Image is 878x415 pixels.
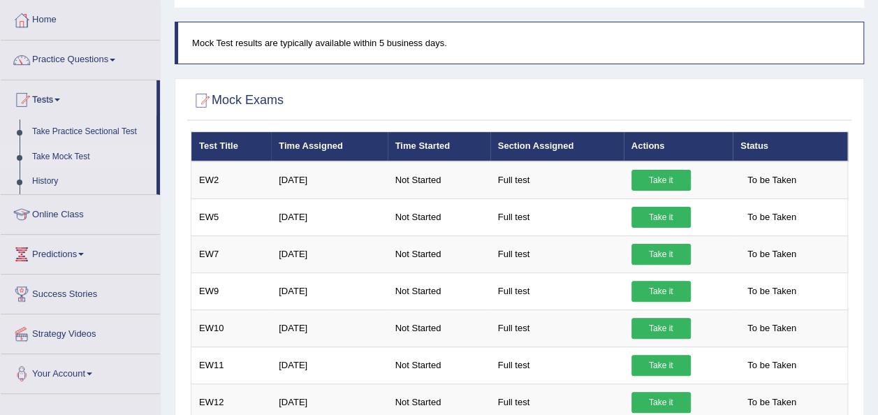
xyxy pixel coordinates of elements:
td: EW2 [191,161,272,199]
a: Online Class [1,195,160,230]
td: Not Started [388,235,490,272]
td: Full test [490,198,624,235]
td: [DATE] [271,235,387,272]
th: Test Title [191,132,272,161]
td: [DATE] [271,310,387,347]
a: Take it [631,281,691,302]
span: To be Taken [740,170,803,191]
td: [DATE] [271,161,387,199]
td: Not Started [388,347,490,384]
a: History [26,169,156,194]
td: [DATE] [271,272,387,310]
td: Full test [490,347,624,384]
td: EW7 [191,235,272,272]
td: EW9 [191,272,272,310]
td: [DATE] [271,198,387,235]
a: Tests [1,80,156,115]
a: Take it [631,318,691,339]
a: Practice Questions [1,41,160,75]
td: [DATE] [271,347,387,384]
td: Full test [490,310,624,347]
h2: Mock Exams [191,90,284,111]
a: Take it [631,244,691,265]
th: Time Assigned [271,132,387,161]
span: To be Taken [740,355,803,376]
a: Predictions [1,235,160,270]
p: Mock Test results are typically available within 5 business days. [192,36,849,50]
a: Home [1,1,160,36]
span: To be Taken [740,207,803,228]
td: Not Started [388,198,490,235]
a: Take it [631,392,691,413]
th: Actions [624,132,733,161]
a: Take it [631,170,691,191]
td: EW10 [191,310,272,347]
a: Take it [631,355,691,376]
span: To be Taken [740,392,803,413]
th: Status [733,132,847,161]
span: To be Taken [740,244,803,265]
td: Full test [490,272,624,310]
td: Not Started [388,161,490,199]
td: Not Started [388,310,490,347]
a: Take it [631,207,691,228]
td: Not Started [388,272,490,310]
a: Strategy Videos [1,314,160,349]
td: Full test [490,235,624,272]
a: Your Account [1,354,160,389]
a: Take Mock Test [26,145,156,170]
span: To be Taken [740,281,803,302]
a: Success Stories [1,275,160,310]
th: Time Started [388,132,490,161]
td: EW5 [191,198,272,235]
td: Full test [490,161,624,199]
th: Section Assigned [490,132,624,161]
span: To be Taken [740,318,803,339]
td: EW11 [191,347,272,384]
a: Take Practice Sectional Test [26,119,156,145]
